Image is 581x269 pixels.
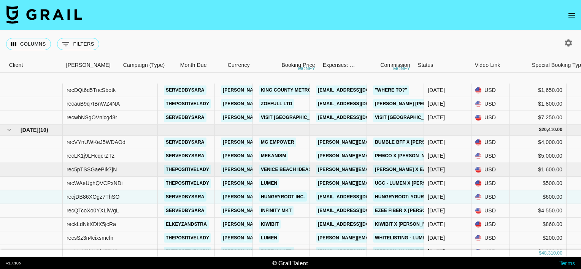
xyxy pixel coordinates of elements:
div: © Grail Talent [272,259,308,267]
div: reckLdNkXDfX5jcRa [67,220,116,228]
div: recwhNSgOVnlcgd8r [67,114,117,121]
div: $ [539,127,541,133]
div: Booker [62,58,119,73]
div: $600.00 [510,190,567,204]
div: Oct '25 [428,234,445,242]
div: $1,650.00 [510,84,567,97]
div: Month Due [180,58,207,73]
div: USD [471,190,510,204]
div: 20,410.00 [541,127,562,133]
a: "Where to?" [373,85,409,95]
div: Currency [224,58,262,73]
div: recXe4SjbUObt7TYO [67,248,118,255]
div: Oct '25 [428,207,445,214]
div: recsSz3n4cixsmcfn [67,234,113,242]
a: [EMAIL_ADDRESS][DOMAIN_NAME] [316,192,401,202]
div: Video Link [471,58,528,73]
div: v 1.7.106 [6,261,21,266]
div: Oct '25 [428,166,445,173]
div: recjDB86XOgz7ThSO [67,193,120,201]
a: Hungryroot Inc. [259,192,307,202]
div: $4,550.00 [510,204,567,218]
div: $7,250.00 [510,111,567,125]
a: [EMAIL_ADDRESS][DOMAIN_NAME] [316,85,401,95]
div: Expenses: Remove Commission? [323,58,356,73]
div: Campaign (Type) [119,58,176,73]
a: [PERSON_NAME][EMAIL_ADDRESS][PERSON_NAME][DOMAIN_NAME] [221,165,384,174]
div: Oct '25 [428,138,445,146]
div: $4,000.00 [510,136,567,149]
div: Video Link [475,58,500,73]
a: [EMAIL_ADDRESS][DOMAIN_NAME] [316,99,401,109]
a: [PERSON_NAME][EMAIL_ADDRESS][PERSON_NAME][DOMAIN_NAME] [221,192,384,202]
div: $860.00 [510,218,567,231]
a: [PERSON_NAME][EMAIL_ADDRESS][PERSON_NAME][DOMAIN_NAME] [221,138,384,147]
a: [PERSON_NAME][EMAIL_ADDRESS][DOMAIN_NAME] [316,165,440,174]
div: [PERSON_NAME] [66,58,111,73]
div: recVYnUWKeJ5WDAOd [67,138,125,146]
a: [PERSON_NAME][EMAIL_ADDRESS][PERSON_NAME][DOMAIN_NAME] [221,233,384,243]
div: Oct '25 [428,152,445,160]
div: Client [9,58,23,73]
a: [PERSON_NAME] [PERSON_NAME] - 3 Month [373,99,481,109]
a: Lumen [259,233,279,243]
div: $1,800.00 [510,97,567,111]
a: King County Metro [259,85,313,95]
a: elkeyzandstra [164,220,209,229]
div: Oct '25 [428,179,445,187]
div: Expenses: Remove Commission? [319,58,357,73]
a: Kiwibit X [PERSON_NAME] [373,220,440,229]
div: Status [418,58,433,73]
a: servedbysara [164,192,206,202]
div: Nov '25 [428,114,445,121]
a: Mekanism [259,151,288,161]
a: PemCo X [PERSON_NAME] [373,151,439,161]
div: rec5pTSSGaePIk7jN [67,166,117,173]
div: USD [471,136,510,149]
div: recQTcoXo0YXLiWgL [67,207,119,214]
a: [PERSON_NAME] X Earths Cure [373,165,455,174]
div: money [393,66,410,71]
a: Zoefull LTD [259,99,294,109]
a: thepositivelady [164,165,211,174]
div: recDQt6d5TncSbotk [67,86,116,94]
a: [PERSON_NAME][EMAIL_ADDRESS][PERSON_NAME][DOMAIN_NAME] [221,113,384,122]
a: thepositivelady [164,99,211,109]
div: USD [471,231,510,245]
a: Terms [559,259,575,266]
div: Booking Price [281,58,315,73]
a: [PERSON_NAME][EMAIL_ADDRESS][PERSON_NAME][DOMAIN_NAME] [221,179,384,188]
a: servedbysara [164,206,206,215]
a: [PERSON_NAME][EMAIL_ADDRESS][PERSON_NAME][DOMAIN_NAME] [221,206,384,215]
div: $1,600.00 [510,163,567,177]
div: Oct '25 [428,248,445,255]
a: Lumen [259,179,279,188]
div: Nov '25 [428,100,445,108]
a: [PERSON_NAME][EMAIL_ADDRESS][PERSON_NAME][DOMAIN_NAME] [221,220,384,229]
div: USD [471,218,510,231]
div: Status [414,58,471,73]
a: servedbysara [164,113,206,122]
div: $ [539,250,541,256]
a: [PERSON_NAME][EMAIL_ADDRESS][PERSON_NAME][DOMAIN_NAME] [221,85,384,95]
a: [EMAIL_ADDRESS][DOMAIN_NAME] [316,113,401,122]
a: Zoefull LTD [259,247,294,256]
div: $5,000.00 [510,149,567,163]
a: Infinity Mkt [259,206,294,215]
a: servedbysara [164,85,206,95]
button: Select columns [6,38,51,50]
div: recauB9q7IBnWZ4NA [67,100,120,108]
a: Bumble BFF X [PERSON_NAME] [373,138,452,147]
div: Oct '25 [428,193,445,201]
div: USD [471,97,510,111]
div: money [298,66,315,71]
a: [EMAIL_ADDRESS][DOMAIN_NAME] [316,247,401,256]
div: Commission [380,58,410,73]
div: USD [471,177,510,190]
div: Month Due [176,58,224,73]
div: USD [471,163,510,177]
button: Show filters [57,38,99,50]
a: Venice Beach Ideas, Inc. [259,165,325,174]
div: $1,800.00 [510,245,567,259]
a: thepositivelady [164,179,211,188]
